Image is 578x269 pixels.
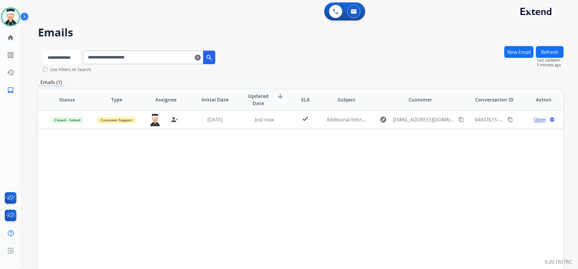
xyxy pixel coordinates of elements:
[508,117,513,122] mat-icon: content_copy
[195,54,201,61] mat-icon: clear
[475,96,514,103] span: Conversation ID
[380,116,387,123] mat-icon: explore
[536,46,564,58] button: Refresh
[458,117,464,122] mat-icon: content_copy
[207,116,222,123] span: [DATE]
[7,34,14,41] mat-icon: home
[534,116,546,123] span: Open
[149,114,161,126] img: agent-avatar
[50,67,91,73] label: Use Filters In Search
[475,116,568,123] span: 64d37b15-1c71-4e30-b3d3-ed8bf6c115db
[201,96,228,103] span: Initial Date
[7,52,14,59] mat-icon: list_alt
[38,27,564,39] h2: Emails
[514,89,564,110] th: Action
[504,46,533,58] button: New Email
[245,92,272,107] span: Updated Date
[97,117,136,123] span: Customer Support
[155,96,176,103] span: Assignee
[537,63,564,67] span: 5 minutes ago
[393,116,455,123] span: [EMAIL_ADDRESS][DOMAIN_NAME]
[337,96,355,103] span: Subject
[409,96,432,103] span: Customer
[7,69,14,76] mat-icon: history
[171,116,178,123] mat-icon: person_remove
[277,92,284,100] mat-icon: arrow_downward
[545,258,572,265] p: 0.20.1027RC
[2,8,19,25] img: avatar
[327,116,434,123] span: Additional Information Required for Your Claim
[255,116,274,123] span: Just now
[206,54,213,61] mat-icon: search
[38,79,64,86] p: Emails (1)
[59,96,75,103] span: Status
[537,58,564,63] span: Last Updated:
[51,117,84,123] span: Closed – Solved
[7,86,14,94] mat-icon: inbox
[301,96,310,103] span: SLA
[302,115,309,122] mat-icon: check
[549,117,555,122] mat-icon: language
[111,96,122,103] span: Type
